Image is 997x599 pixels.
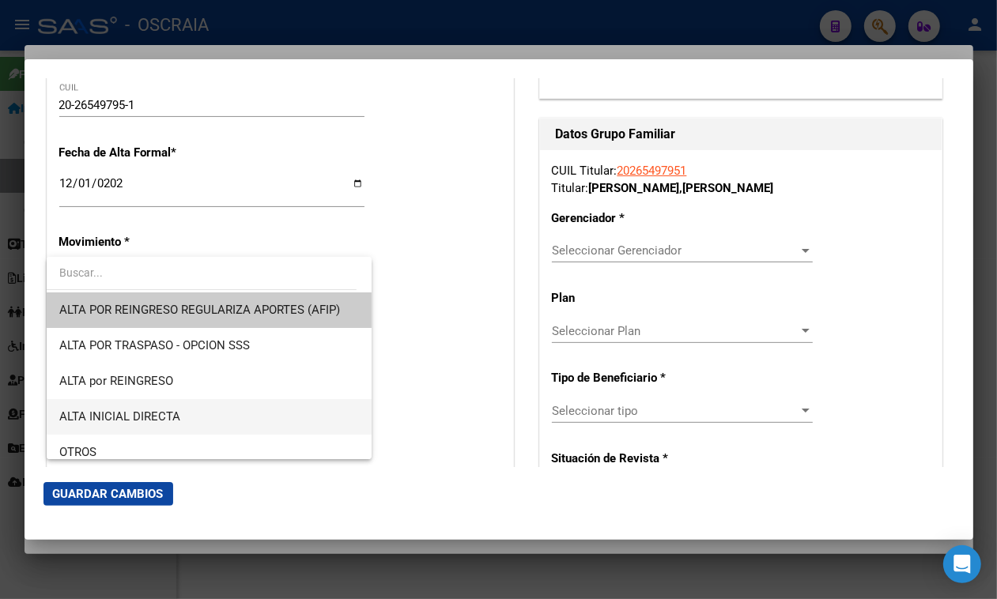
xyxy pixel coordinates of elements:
span: ALTA INICIAL DIRECTA [59,409,180,424]
span: ALTA POR REINGRESO REGULARIZA APORTES (AFIP) [59,303,340,317]
div: Open Intercom Messenger [943,545,981,583]
span: OTROS [59,445,96,459]
span: ALTA POR TRASPASO - OPCION SSS [59,338,250,352]
input: dropdown search [47,256,357,289]
span: ALTA por REINGRESO [59,374,173,388]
